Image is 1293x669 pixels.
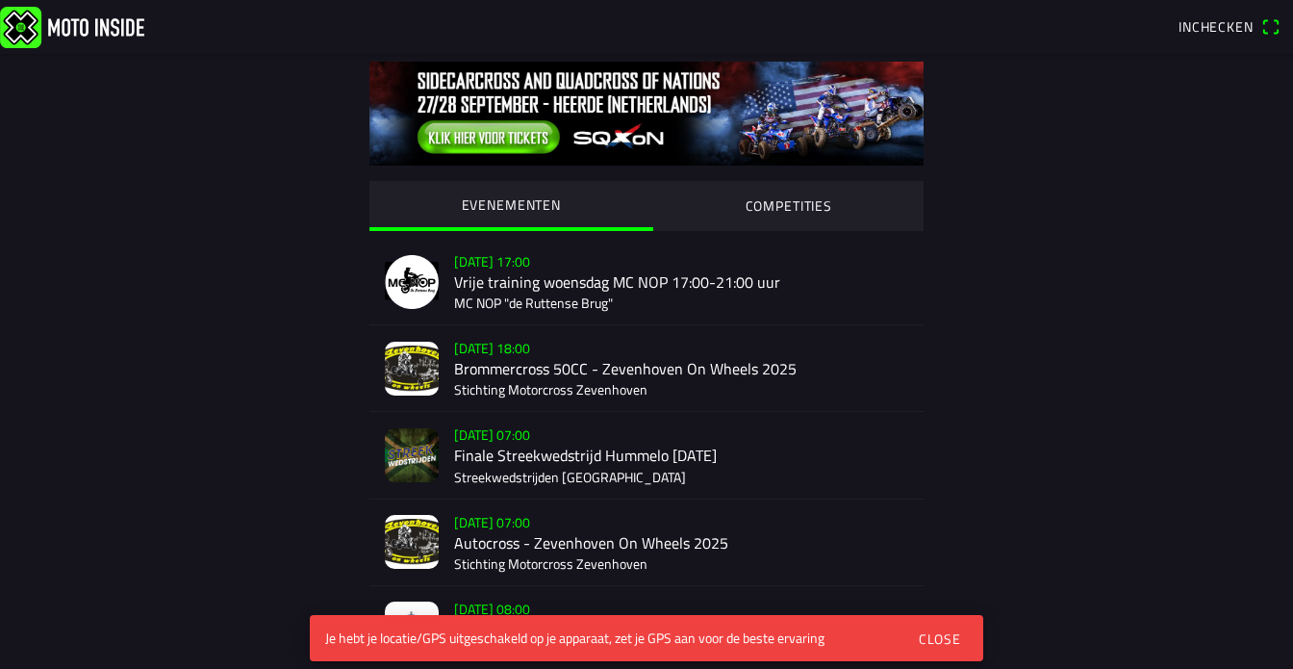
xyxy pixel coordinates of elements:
[385,428,439,482] img: t43s2WqnjlnlfEGJ3rGH5nYLUnlJyGok87YEz3RR.jpg
[385,255,439,309] img: NjdwpvkGicnr6oC83998ZTDUeXJJ29cK9cmzxz8K.png
[369,325,924,412] a: [DATE] 18:00Brommercross 50CC - Zevenhoven On Wheels 2025Stichting Motorcross Zevenhoven
[385,342,439,396] img: ZWpMevB2HtM9PSRG0DOL5BeeSKRJMujE3mbAFX0B.jpg
[1169,12,1289,42] a: Incheckenqr scanner
[369,181,653,231] ion-segment-button: EVENEMENTEN
[369,62,924,166] img: 0tIKNvXMbOBQGQ39g5GyH2eKrZ0ImZcyIMR2rZNf.jpg
[385,515,439,569] img: mBcQMagLMxzNEVoW9kWH8RIERBgDR7O2pMCJ3QD2.jpg
[385,602,439,656] img: UByebBRfVoKeJdfrrfejYaKoJ9nquzzw8nymcseR.jpeg
[1179,16,1254,37] span: Inchecken
[369,500,924,586] a: [DATE] 07:00Autocross - Zevenhoven On Wheels 2025Stichting Motorcross Zevenhoven
[369,412,924,499] a: [DATE] 07:00Finale Streekwedstrijd Hummelo [DATE]Streekwedstrijden [GEOGRAPHIC_DATA]
[369,239,924,325] a: [DATE] 17:00Vrije training woensdag MC NOP 17:00-21:00 uurMC NOP "de Ruttense Brug"
[653,181,925,231] ion-segment-button: COMPETITIES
